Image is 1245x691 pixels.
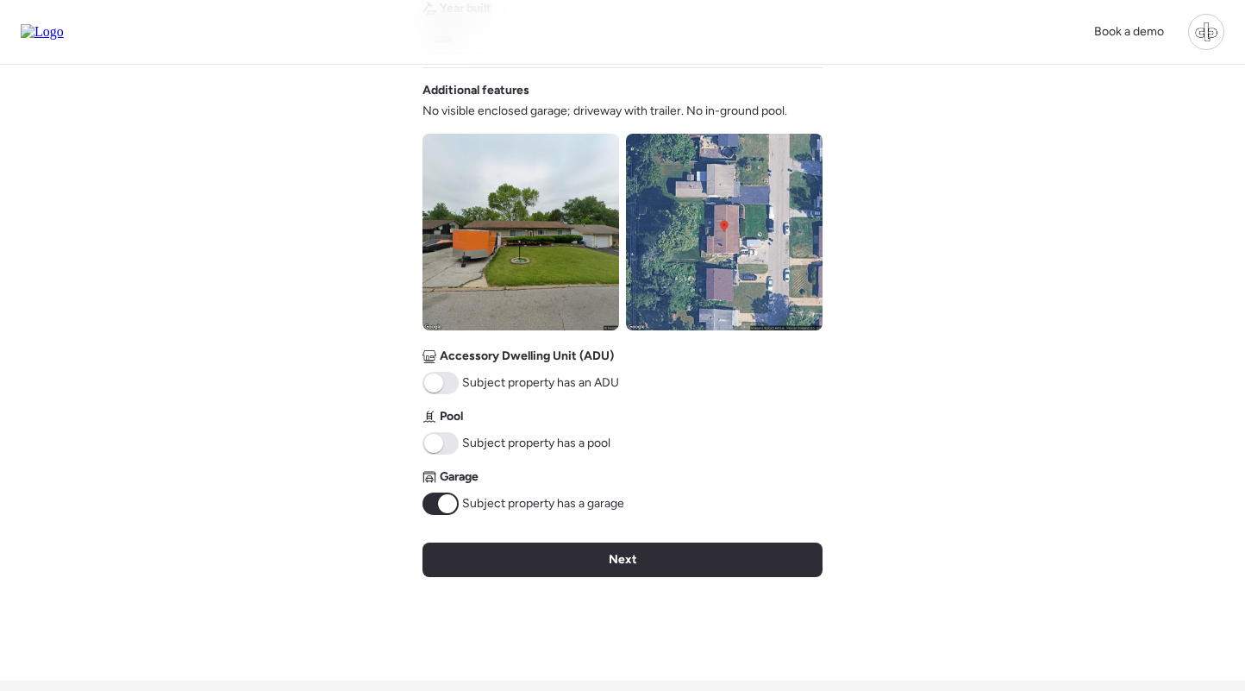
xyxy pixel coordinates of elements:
span: Accessory Dwelling Unit (ADU) [440,348,614,365]
span: Next [609,551,637,569]
span: Subject property has a pool [462,435,610,452]
span: Garage [440,468,479,486]
span: No visible enclosed garage; driveway with trailer. No in-ground pool. [422,103,787,120]
span: Additional features [422,82,529,99]
img: Logo [21,24,64,40]
span: Subject property has an ADU [462,374,619,392]
span: Subject property has a garage [462,495,624,512]
span: Pool [440,408,463,425]
span: Book a demo [1094,24,1164,39]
